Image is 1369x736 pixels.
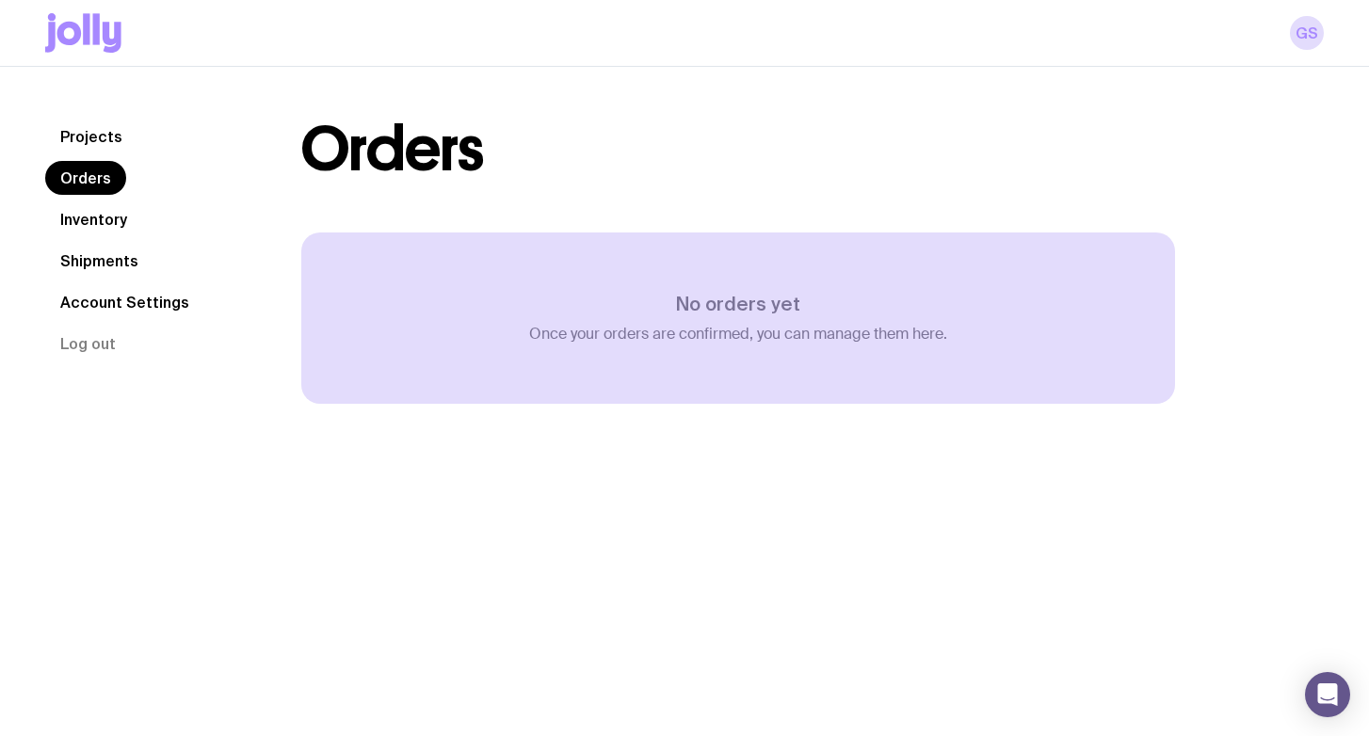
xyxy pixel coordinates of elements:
h1: Orders [301,120,483,180]
a: Account Settings [45,285,204,319]
div: Open Intercom Messenger [1305,672,1350,717]
a: Shipments [45,244,153,278]
a: GS [1290,16,1324,50]
p: Once your orders are confirmed, you can manage them here. [529,325,947,344]
a: Projects [45,120,137,153]
a: Orders [45,161,126,195]
button: Log out [45,327,131,360]
a: Inventory [45,202,142,236]
h3: No orders yet [529,293,947,315]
